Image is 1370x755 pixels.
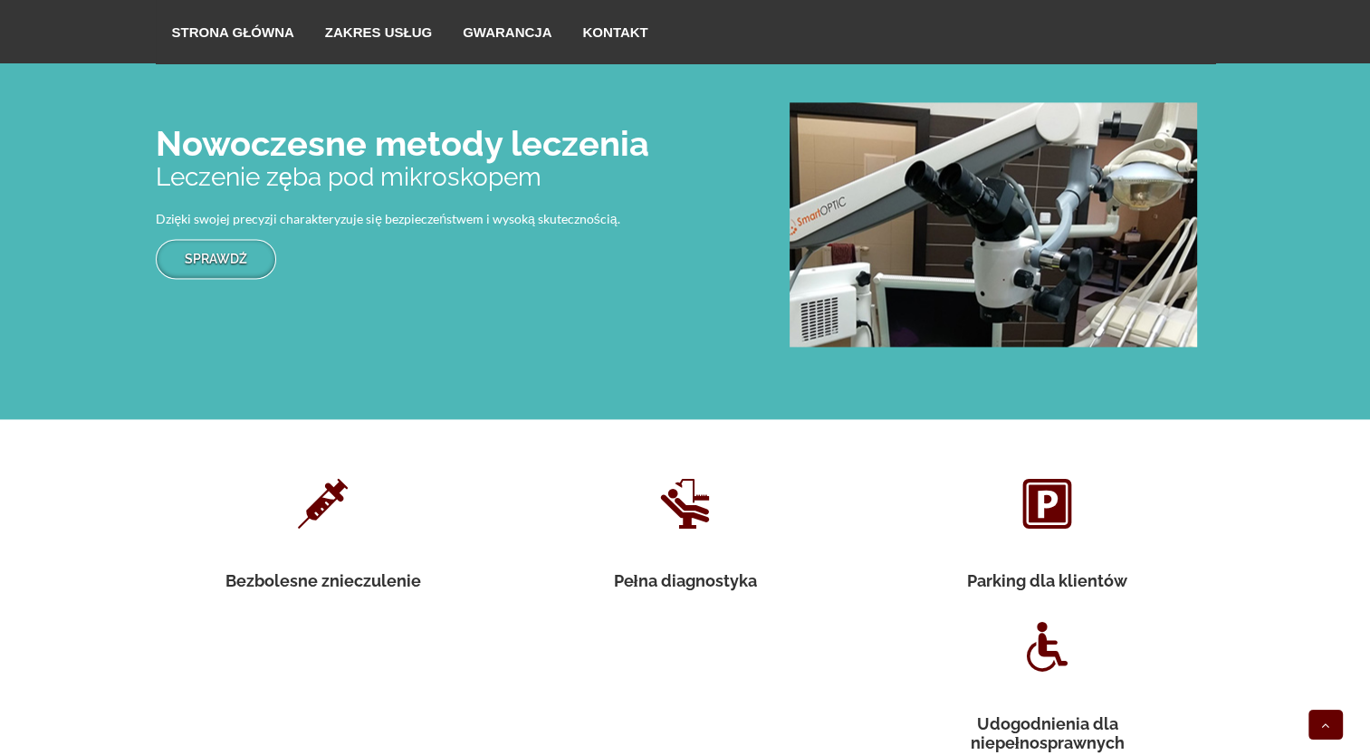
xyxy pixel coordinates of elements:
a: Strona główna [157,1,310,62]
div: Leczenie zęba pod mikroskopem [156,162,672,192]
h2: Pełna diagnostyka [550,571,821,591]
h2: Udogodnienia dla niepełnosprawnych [912,714,1183,753]
h2: Nowoczesne metody leczenia [156,121,672,166]
a: Sprawdź [156,239,276,279]
h2: Bezbolesne znieczulenie [187,571,459,590]
p: Dzięki swojej precyzji charakteryzuje się bezpieczeństwem i wysoką skutecznością. [156,208,672,230]
a: Kontakt [567,1,663,62]
h2: Parking dla klientów [912,571,1183,590]
a: Gwarancja [447,1,567,62]
img: Mikroskop Seliga [790,102,1197,347]
a: Zakres usług [310,1,447,62]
